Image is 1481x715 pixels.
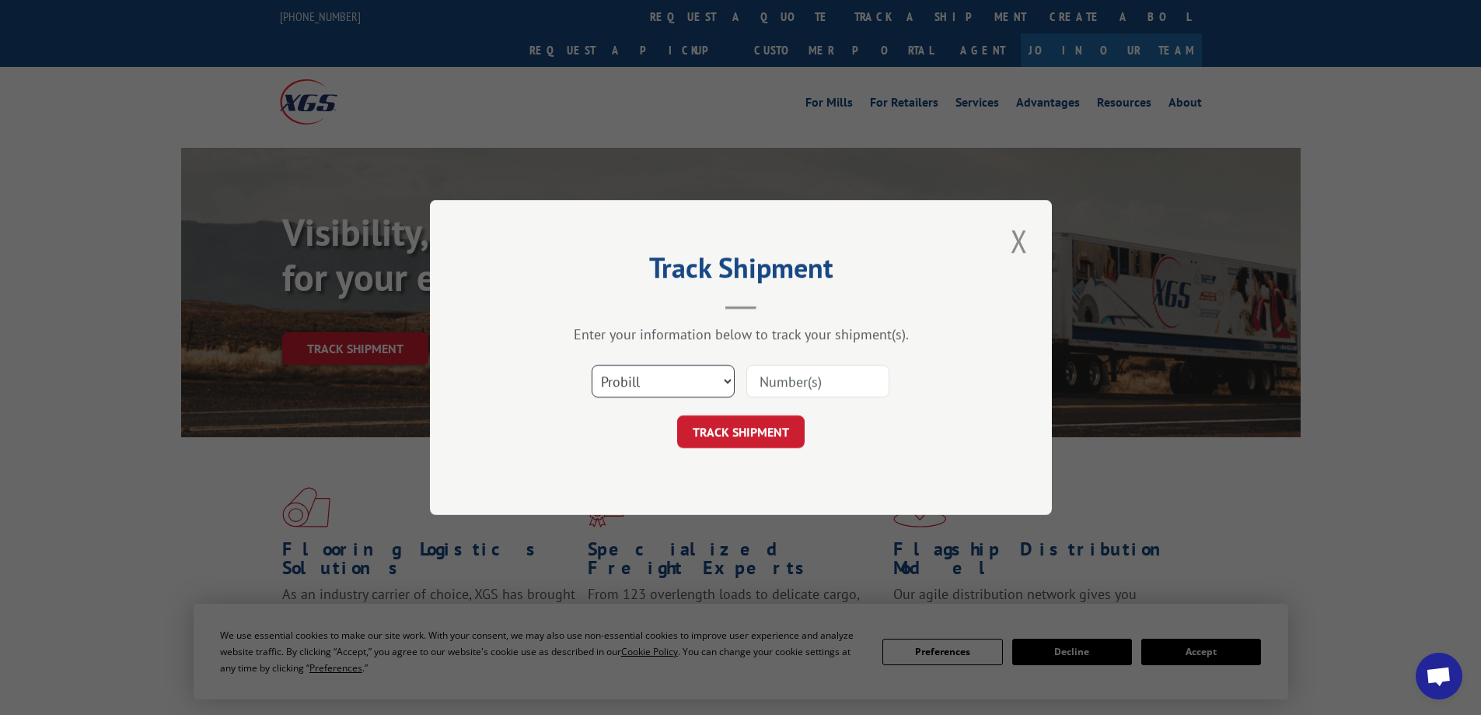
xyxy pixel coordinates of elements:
[677,415,805,448] button: TRACK SHIPMENT
[746,365,889,398] input: Number(s)
[1416,653,1462,699] a: Open chat
[508,325,974,343] div: Enter your information below to track your shipment(s).
[508,257,974,286] h2: Track Shipment
[1006,219,1032,262] button: Close modal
